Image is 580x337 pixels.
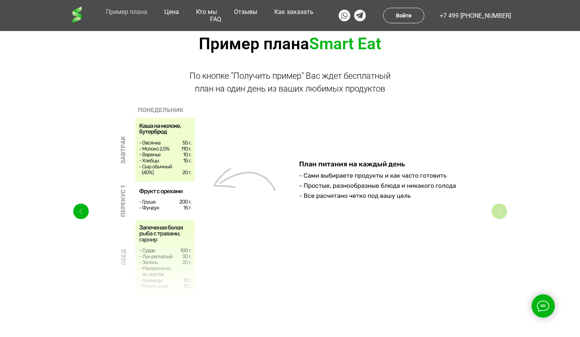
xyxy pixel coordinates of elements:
a: Пример плана [104,8,149,16]
a: FAQ [208,16,223,23]
div: По кнопке "Получить пример" Вас ждет бесплатный план на один день из ваших любимых продуктов [182,69,399,95]
a: Войти [383,8,424,23]
span: Smart Eat [309,34,381,53]
h2: Пример плана [65,34,515,54]
td: Войти [396,9,411,22]
a: +7 499 [PHONE_NUMBER] [440,12,511,19]
a: Отзывы [232,8,259,16]
a: Цена [162,8,181,16]
a: Как заказать [272,8,315,16]
a: Кто мы [194,8,219,16]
